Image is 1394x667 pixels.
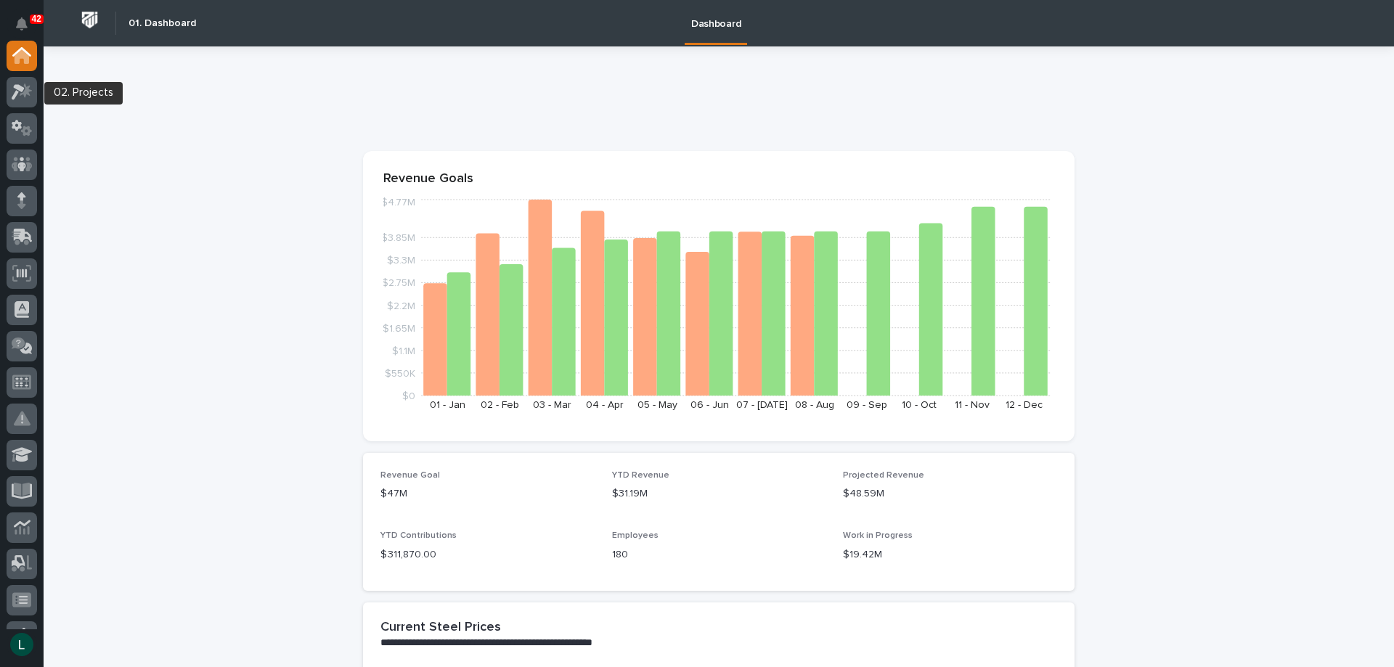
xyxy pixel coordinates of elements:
[383,171,1054,187] p: Revenue Goals
[430,400,465,410] text: 01 - Jan
[402,391,415,401] tspan: $0
[955,400,990,410] text: 11 - Nov
[380,471,440,480] span: Revenue Goal
[7,629,37,660] button: users-avatar
[383,323,415,333] tspan: $1.65M
[387,300,415,311] tspan: $2.2M
[847,400,887,410] text: 09 - Sep
[32,14,41,24] p: 42
[381,197,415,208] tspan: $4.77M
[736,400,788,410] text: 07 - [DATE]
[7,9,37,39] button: Notifications
[795,400,834,410] text: 08 - Aug
[129,17,196,30] h2: 01. Dashboard
[843,531,913,540] span: Work in Progress
[843,547,1057,562] p: $19.42M
[843,471,924,480] span: Projected Revenue
[380,531,457,540] span: YTD Contributions
[690,400,729,410] text: 06 - Jun
[381,233,415,243] tspan: $3.85M
[380,547,595,562] p: $ 311,870.00
[902,400,937,410] text: 10 - Oct
[481,400,519,410] text: 02 - Feb
[586,400,624,410] text: 04 - Apr
[637,400,677,410] text: 05 - May
[385,368,415,378] tspan: $550K
[392,345,415,356] tspan: $1.1M
[612,531,659,540] span: Employees
[380,486,595,502] p: $47M
[612,486,826,502] p: $31.19M
[533,400,571,410] text: 03 - Mar
[382,278,415,288] tspan: $2.75M
[380,620,501,636] h2: Current Steel Prices
[18,17,37,41] div: Notifications42
[843,486,1057,502] p: $48.59M
[612,547,826,562] p: 180
[1006,400,1043,410] text: 12 - Dec
[612,471,669,480] span: YTD Revenue
[387,255,415,266] tspan: $3.3M
[76,7,103,33] img: Workspace Logo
